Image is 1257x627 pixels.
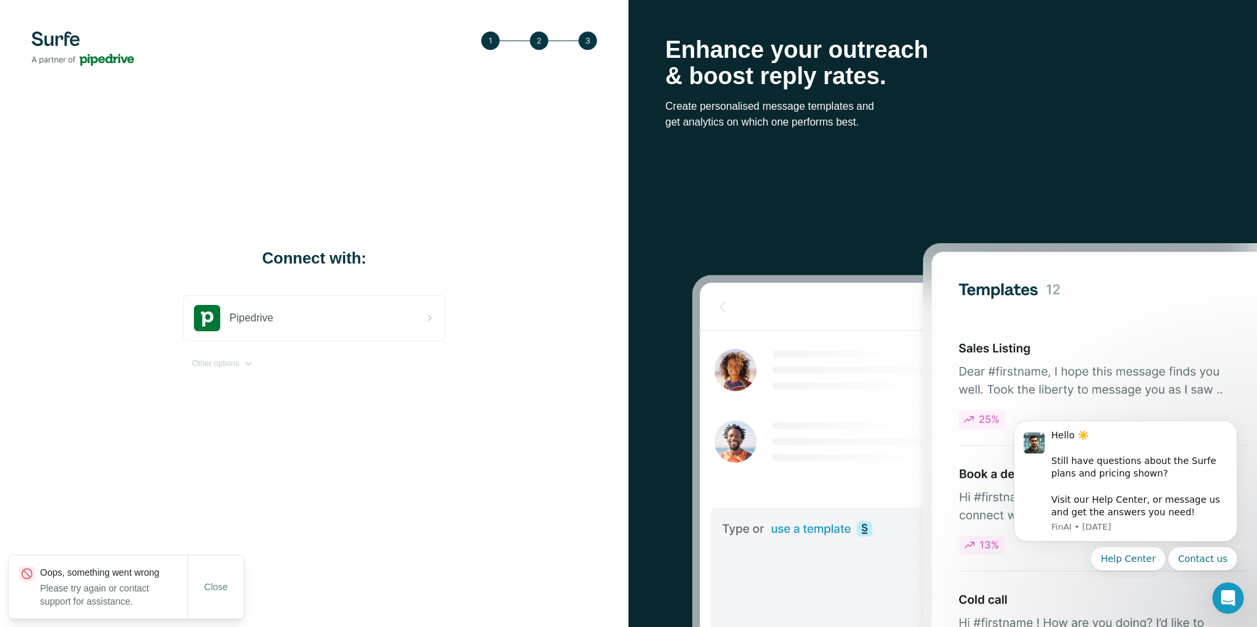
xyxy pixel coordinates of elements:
p: Oops, something went wrong [40,566,187,579]
img: pipedrive's logo [194,305,220,331]
p: Create personalised message templates and [665,99,1220,114]
h1: Connect with: [183,248,446,269]
span: Close [204,580,228,593]
span: Pipedrive [229,310,273,326]
img: Surfe Stock Photo - Selling good vibes [692,243,1257,627]
iframe: Intercom notifications message [994,409,1257,578]
p: Enhance your outreach [665,37,1220,63]
button: Close [195,575,237,599]
p: get analytics on which one performs best. [665,114,1220,130]
img: Surfe's logo [32,32,134,66]
iframe: Intercom live chat [1212,582,1244,614]
p: & boost reply rates. [665,63,1220,89]
span: Other options [192,358,239,369]
p: Please try again or contact support for assistance. [40,582,187,608]
img: Step 3 [481,32,597,50]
